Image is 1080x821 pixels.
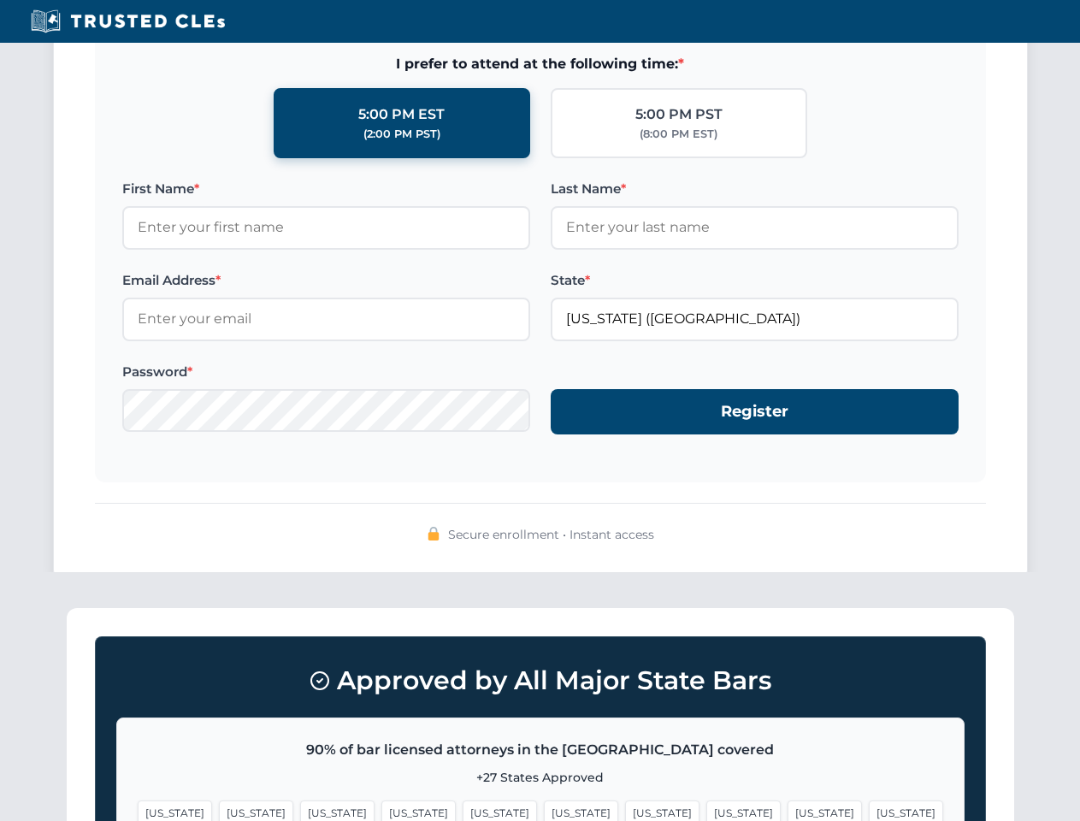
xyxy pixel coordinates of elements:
[551,206,959,249] input: Enter your last name
[122,362,530,382] label: Password
[427,527,440,540] img: 🔒
[448,525,654,544] span: Secure enrollment • Instant access
[26,9,230,34] img: Trusted CLEs
[635,103,723,126] div: 5:00 PM PST
[551,270,959,291] label: State
[358,103,445,126] div: 5:00 PM EST
[122,270,530,291] label: Email Address
[122,53,959,75] span: I prefer to attend at the following time:
[138,768,943,787] p: +27 States Approved
[122,206,530,249] input: Enter your first name
[640,126,717,143] div: (8:00 PM EST)
[551,179,959,199] label: Last Name
[122,179,530,199] label: First Name
[122,298,530,340] input: Enter your email
[551,389,959,434] button: Register
[363,126,440,143] div: (2:00 PM PST)
[116,658,965,704] h3: Approved by All Major State Bars
[138,739,943,761] p: 90% of bar licensed attorneys in the [GEOGRAPHIC_DATA] covered
[551,298,959,340] input: Florida (FL)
